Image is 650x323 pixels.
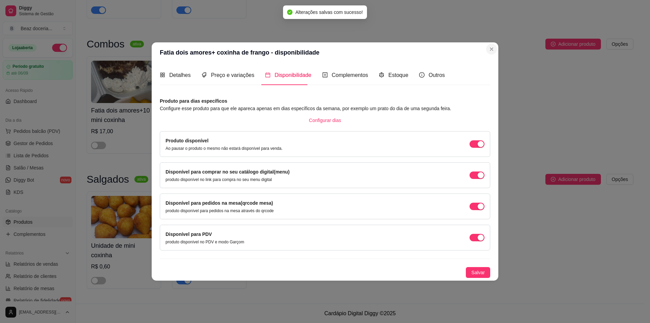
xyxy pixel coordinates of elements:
label: Disponível para PDV [166,231,212,237]
span: appstore [160,72,165,78]
article: Configure esse produto para que ele apareca apenas em dias específicos da semana, por exemplo um ... [160,105,490,112]
header: Fatia dois amores+ coxinha de frango - disponibilidade [152,42,498,63]
span: Complementos [332,72,368,78]
span: tags [201,72,207,78]
span: Salvar [471,269,485,276]
label: Disponível para comprar no seu catálogo digital(menu) [166,169,289,175]
span: Configurar dias [309,117,341,124]
span: Outros [429,72,445,78]
label: Disponível para pedidos na mesa(qrcode mesa) [166,200,273,206]
p: produto disponível para pedidos na mesa através do qrcode [166,208,274,214]
span: calendar [265,72,270,78]
article: Produto para dias específicos [160,97,490,105]
p: Ao pausar o produto o mesmo não estará disponível para venda. [166,146,283,151]
span: Detalhes [169,72,191,78]
span: info-circle [419,72,425,78]
span: Estoque [388,72,408,78]
button: Configurar dias [304,115,347,126]
span: check-circle [287,9,292,15]
p: produto disponível no link para compra no seu menu digital [166,177,289,182]
button: Salvar [466,267,490,278]
button: Close [486,44,497,55]
p: produto disponível no PDV e modo Garçom [166,239,244,245]
span: plus-square [322,72,328,78]
span: Preço e variações [211,72,254,78]
span: Alterações salvas com sucesso! [295,9,363,15]
span: Disponibilidade [275,72,311,78]
label: Produto disponível [166,138,209,143]
span: code-sandbox [379,72,384,78]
